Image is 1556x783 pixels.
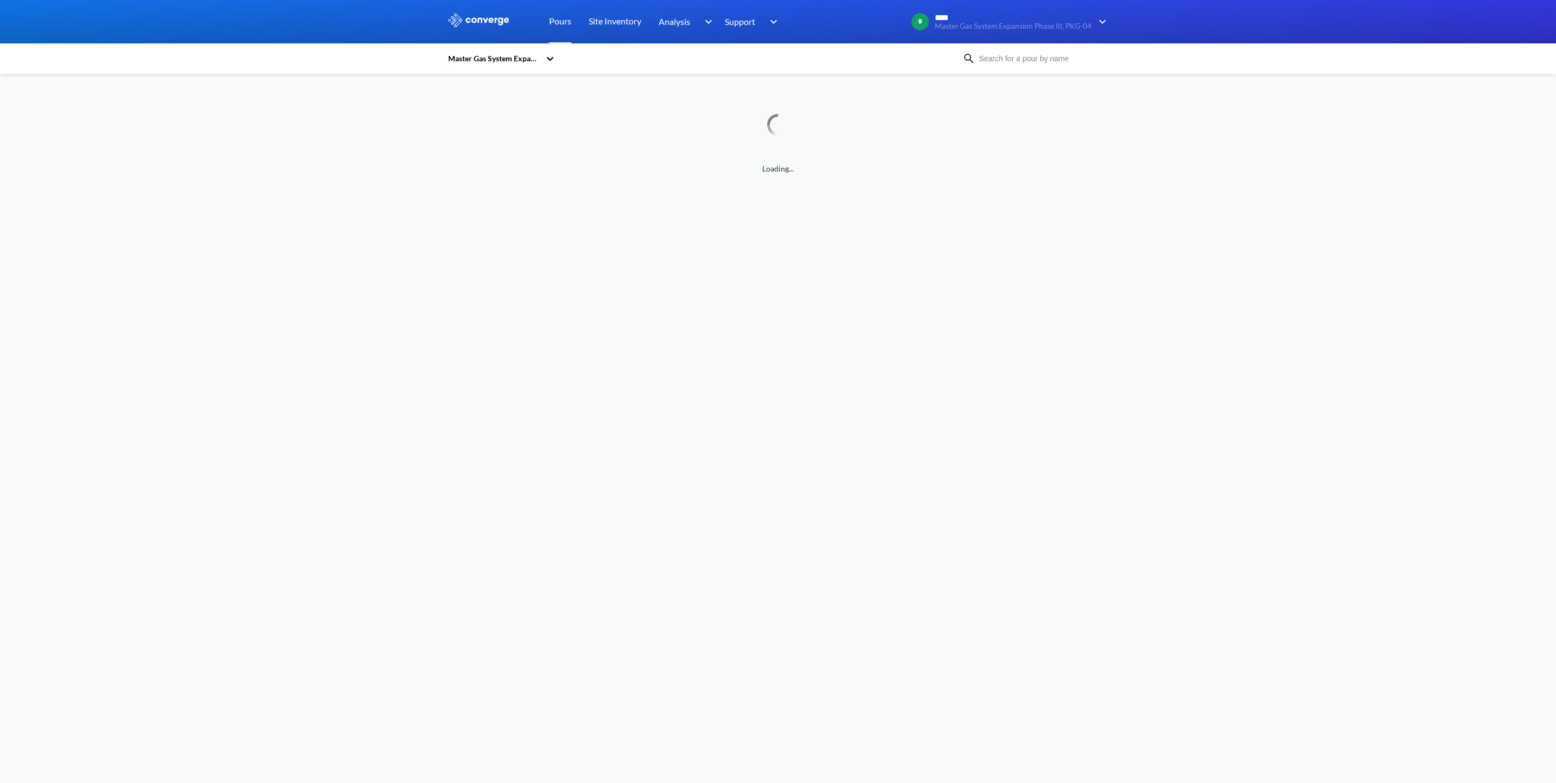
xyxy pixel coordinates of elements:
[962,52,975,65] img: icon-search.svg
[1092,15,1109,28] img: downArrow.svg
[975,53,1107,65] input: Search for a pour by name
[447,163,1109,175] span: Loading...
[447,53,540,65] div: Master Gas System Expansion Phase III, PKG-04
[935,22,1092,30] span: Master Gas System Expansion Phase III, PKG-04
[698,15,715,28] img: downArrow.svg
[763,15,780,28] img: downArrow.svg
[725,15,755,28] span: Support
[447,13,510,27] img: logo_ewhite.svg
[659,15,690,28] span: Analysis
